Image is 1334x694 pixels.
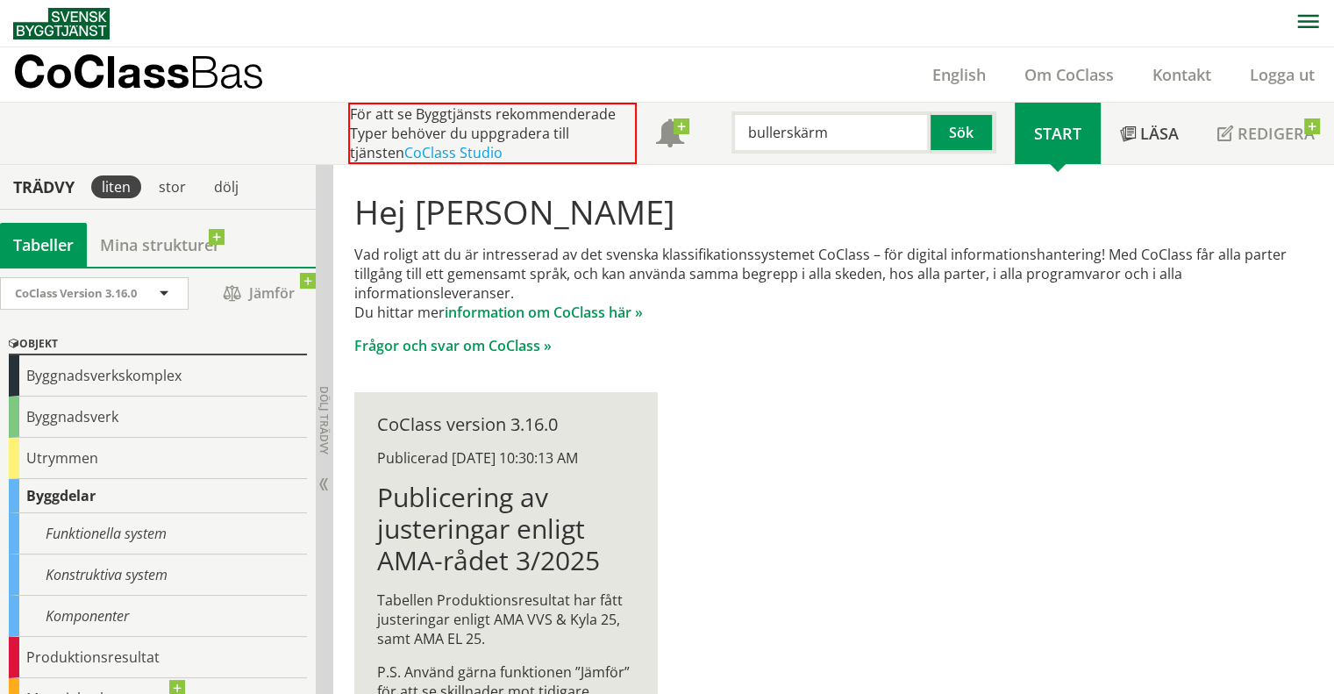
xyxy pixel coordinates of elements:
a: Kontakt [1133,64,1231,85]
a: English [913,64,1005,85]
span: Dölj trädvy [317,386,332,454]
img: Svensk Byggtjänst [13,8,110,39]
div: Byggdelar [9,479,307,513]
div: dölj [203,175,249,198]
span: CoClass Version 3.16.0 [15,285,137,301]
div: För att se Byggtjänsts rekommenderade Typer behöver du uppgradera till tjänsten [348,103,637,164]
div: Byggnadsverkskomplex [9,355,307,397]
p: Tabellen Produktionsresultat har fått justeringar enligt AMA VVS & Kyla 25, samt AMA EL 25. [377,590,635,648]
div: Konstruktiva system [9,554,307,596]
div: Trädvy [4,177,84,197]
a: Frågor och svar om CoClass » [354,336,552,355]
a: CoClass Studio [404,143,503,162]
p: CoClass [13,61,264,82]
a: Om CoClass [1005,64,1133,85]
div: Komponenter [9,596,307,637]
div: stor [148,175,196,198]
div: Publicerad [DATE] 10:30:13 AM [377,448,635,468]
span: Jämför [206,278,311,309]
div: Byggnadsverk [9,397,307,438]
a: Start [1015,103,1101,164]
h1: Publicering av justeringar enligt AMA-rådet 3/2025 [377,482,635,576]
div: liten [91,175,141,198]
div: Funktionella system [9,513,307,554]
h1: Hej [PERSON_NAME] [354,192,1314,231]
p: Vad roligt att du är intresserad av det svenska klassifikationssystemet CoClass – för digital inf... [354,245,1314,322]
a: Logga ut [1231,64,1334,85]
div: Utrymmen [9,438,307,479]
a: information om CoClass här » [445,303,643,322]
div: Objekt [9,334,307,355]
a: Redigera [1198,103,1334,164]
a: CoClassBas [13,47,302,102]
span: Start [1034,123,1081,144]
button: Sök [931,111,995,154]
span: Läsa [1140,123,1179,144]
input: Sök [731,111,931,154]
div: Produktionsresultat [9,637,307,678]
span: Bas [189,46,264,97]
a: Mina strukturer [87,223,233,267]
span: Redigera [1238,123,1315,144]
div: CoClass version 3.16.0 [377,415,635,434]
a: Läsa [1101,103,1198,164]
span: Notifikationer [656,121,684,149]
